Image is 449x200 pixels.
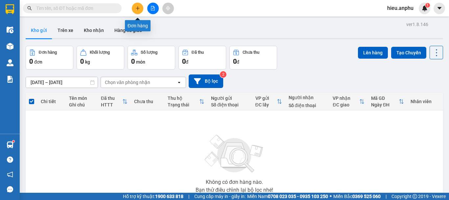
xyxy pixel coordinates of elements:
button: Chưa thu0đ [229,46,277,70]
button: Lên hàng [358,47,388,59]
img: svg+xml;base64,PHN2ZyBjbGFzcz0ibGlzdC1wbHVnX19zdmciIHhtbG5zPSJodHRwOi8vd3d3LnczLm9yZy8yMDAwL3N2Zy... [201,131,267,177]
div: Mã GD [371,96,399,101]
div: Tên món [69,96,94,101]
span: file-add [151,6,155,11]
span: caret-down [437,5,442,11]
div: Đơn hàng [125,20,151,31]
span: đơn [34,59,42,65]
span: món [136,59,145,65]
span: Miền Nam [247,193,328,200]
button: Bộ lọc [189,74,223,88]
div: Ghi chú [69,102,94,107]
img: warehouse-icon [7,59,13,66]
span: | [386,193,387,200]
div: Bạn thử điều chỉnh lại bộ lọc nhé! [196,187,273,193]
button: Đã thu0đ [178,46,226,70]
div: Người nhận [289,95,326,100]
button: file-add [147,3,159,14]
div: Đơn hàng [39,50,57,55]
li: An Phú Travel [3,40,65,49]
span: message [7,186,13,192]
div: Trạng thái [168,102,199,107]
strong: 0369 525 060 [352,194,381,199]
div: VP nhận [333,96,359,101]
input: Select a date range. [26,77,98,88]
div: Đã thu [192,50,204,55]
img: solution-icon [7,76,13,83]
button: Tạo Chuyến [391,47,426,59]
span: plus [135,6,140,11]
div: Chi tiết [41,99,62,104]
strong: 0708 023 035 - 0935 103 250 [268,194,328,199]
strong: 1900 633 818 [155,194,183,199]
div: HTTT [101,102,122,107]
span: search [27,6,32,11]
div: Khối lượng [90,50,110,55]
span: 0 [80,57,84,65]
th: Toggle SortBy [368,93,407,110]
span: aim [166,6,170,11]
button: Hàng đã giao [109,22,147,38]
img: warehouse-icon [7,43,13,50]
th: Toggle SortBy [252,93,285,110]
div: Số điện thoại [289,103,326,108]
button: caret-down [434,3,445,14]
div: ĐC lấy [255,102,277,107]
span: notification [7,171,13,178]
span: Miền Bắc [333,193,381,200]
div: Không có đơn hàng nào. [206,180,263,185]
div: Ngày ĐH [371,102,399,107]
span: 0 [131,57,135,65]
button: Kho gửi [26,22,52,38]
div: Số lượng [141,50,157,55]
div: Chưa thu [243,50,259,55]
input: Tìm tên, số ĐT hoặc mã đơn [36,5,114,12]
div: ĐC giao [333,102,359,107]
button: plus [132,3,143,14]
span: | [188,193,189,200]
div: Nhân viên [411,99,440,104]
button: Số lượng0món [128,46,175,70]
span: 0 [29,57,33,65]
th: Toggle SortBy [98,93,131,110]
span: Hỗ trợ kỹ thuật: [123,193,183,200]
span: Cung cấp máy in - giấy in: [194,193,246,200]
th: Toggle SortBy [329,93,368,110]
li: In ngày: 14:51 12/10 [3,49,65,58]
span: hieu.anphu [382,4,419,12]
img: logo-vxr [6,4,14,14]
span: 0 [233,57,237,65]
span: đ [237,59,239,65]
button: Kho nhận [79,22,109,38]
div: ver 1.8.146 [406,21,428,28]
span: đ [186,59,188,65]
div: Thu hộ [168,96,199,101]
sup: 2 [220,71,226,78]
div: Số điện thoại [211,102,249,107]
img: icon-new-feature [422,5,428,11]
button: Đơn hàng0đơn [26,46,73,70]
button: aim [162,3,174,14]
th: Toggle SortBy [164,93,208,110]
div: VP gửi [255,96,277,101]
sup: 1 [12,140,14,142]
div: Người gửi [211,96,249,101]
button: Trên xe [52,22,79,38]
span: question-circle [7,157,13,163]
img: warehouse-icon [7,26,13,33]
button: Khối lượng0kg [77,46,124,70]
span: 1 [426,3,429,8]
svg: open [177,80,182,85]
div: Chưa thu [134,99,161,104]
img: warehouse-icon [7,141,13,148]
div: Chọn văn phòng nhận [105,79,150,86]
span: ⚪️ [330,195,332,198]
div: Đã thu [101,96,122,101]
sup: 1 [425,3,430,8]
span: kg [85,59,90,65]
span: copyright [413,194,417,199]
span: 0 [182,57,186,65]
